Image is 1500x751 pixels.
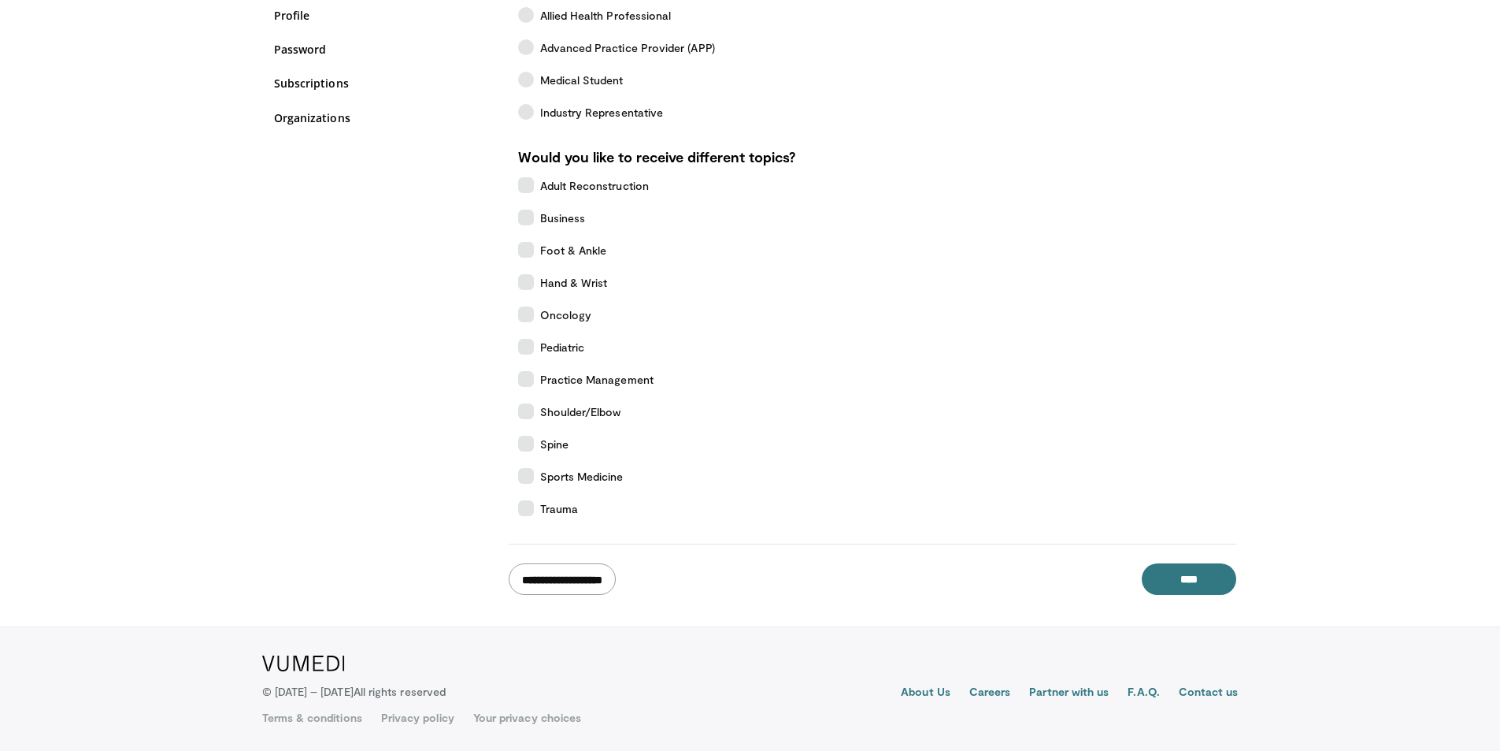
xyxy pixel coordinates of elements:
span: Business [540,210,586,226]
span: Pediatric [540,339,585,355]
span: Hand & Wrist [540,274,608,291]
span: Allied Health Professional [540,7,672,24]
span: Industry Representative [540,104,664,121]
a: Your privacy choices [473,710,581,726]
p: © [DATE] – [DATE] [262,684,446,700]
span: Practice Management [540,371,654,388]
a: Profile [274,7,494,24]
a: Terms & conditions [262,710,362,726]
span: Trauma [540,500,578,517]
span: Oncology [540,307,592,323]
a: Partner with us [1029,684,1109,703]
span: All rights reserved [354,685,446,698]
a: Subscriptions [274,75,494,91]
span: Sports Medicine [540,468,624,485]
a: F.A.Q. [1128,684,1159,703]
a: Organizations [274,110,494,126]
a: Privacy policy [381,710,454,726]
strong: Would you like to receive different topics? [518,148,795,165]
span: Advanced Practice Provider (APP) [540,39,715,56]
a: Contact us [1179,684,1239,703]
span: Adult Reconstruction [540,177,649,194]
span: Foot & Ankle [540,242,607,258]
a: About Us [901,684,950,703]
span: Medical Student [540,72,624,88]
a: Careers [969,684,1011,703]
a: Password [274,41,494,58]
span: Spine [540,436,569,452]
img: VuMedi Logo [262,656,345,671]
span: Shoulder/Elbow [540,403,621,420]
